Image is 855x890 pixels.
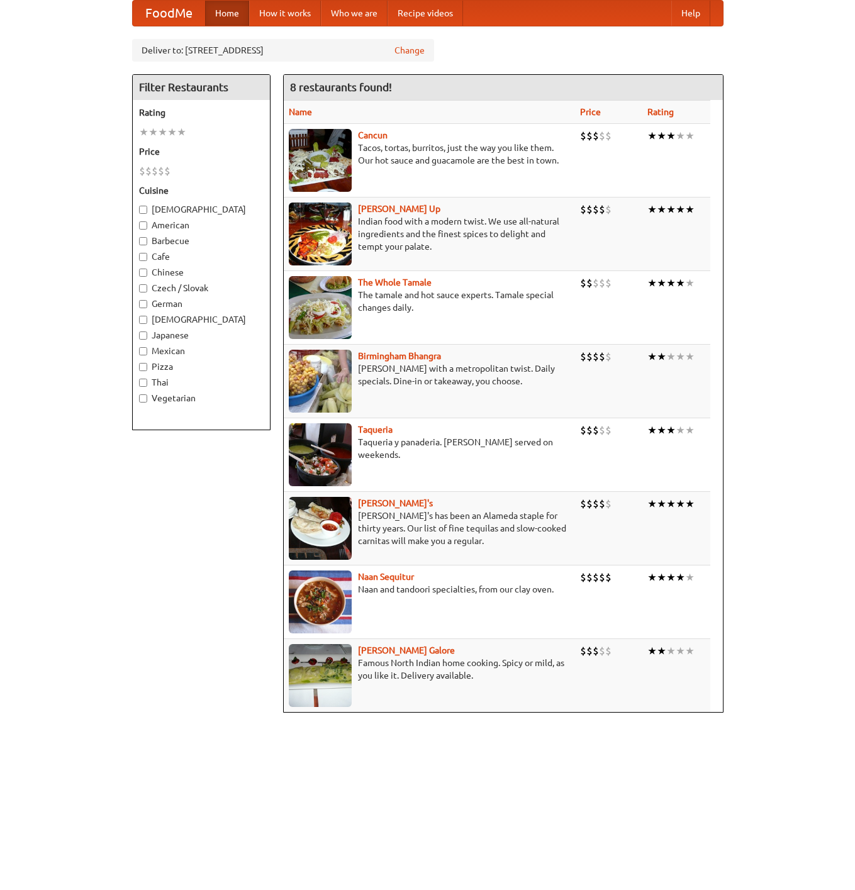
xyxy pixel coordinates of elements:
[593,570,599,584] li: $
[177,125,186,139] li: ★
[685,497,695,511] li: ★
[647,644,657,658] li: ★
[289,129,352,192] img: cancun.jpg
[685,570,695,584] li: ★
[676,203,685,216] li: ★
[657,497,666,511] li: ★
[139,376,264,389] label: Thai
[358,645,455,655] a: [PERSON_NAME] Galore
[605,644,612,658] li: $
[289,497,352,560] img: pedros.jpg
[666,570,676,584] li: ★
[593,129,599,143] li: $
[599,644,605,658] li: $
[139,345,264,357] label: Mexican
[685,350,695,364] li: ★
[358,572,414,582] a: Naan Sequitur
[139,184,264,197] h5: Cuisine
[167,125,177,139] li: ★
[289,203,352,265] img: curryup.jpg
[321,1,388,26] a: Who we are
[593,276,599,290] li: $
[666,350,676,364] li: ★
[139,284,147,292] input: Czech / Slovak
[676,497,685,511] li: ★
[249,1,321,26] a: How it works
[139,347,147,355] input: Mexican
[139,300,147,308] input: German
[647,350,657,364] li: ★
[586,644,593,658] li: $
[657,423,666,437] li: ★
[205,1,249,26] a: Home
[580,107,601,117] a: Price
[599,276,605,290] li: $
[289,423,352,486] img: taqueria.jpg
[139,394,147,403] input: Vegetarian
[289,289,570,314] p: The tamale and hot sauce experts. Tamale special changes daily.
[139,203,264,216] label: [DEMOGRAPHIC_DATA]
[593,497,599,511] li: $
[139,331,147,340] input: Japanese
[139,235,264,247] label: Barbecue
[605,350,612,364] li: $
[605,497,612,511] li: $
[647,276,657,290] li: ★
[139,221,147,230] input: American
[289,350,352,413] img: bhangra.jpg
[289,657,570,682] p: Famous North Indian home cooking. Spicy or mild, as you like it. Delivery available.
[289,583,570,596] p: Naan and tandoori specialties, from our clay oven.
[676,276,685,290] li: ★
[139,206,147,214] input: [DEMOGRAPHIC_DATA]
[139,316,147,324] input: [DEMOGRAPHIC_DATA]
[158,125,167,139] li: ★
[289,570,352,633] img: naansequitur.jpg
[605,276,612,290] li: $
[676,350,685,364] li: ★
[152,164,158,178] li: $
[289,509,570,547] p: [PERSON_NAME]'s has been an Alameda staple for thirty years. Our list of fine tequilas and slow-c...
[139,266,264,279] label: Chinese
[139,219,264,231] label: American
[164,164,170,178] li: $
[289,215,570,253] p: Indian food with a modern twist. We use all-natural ingredients and the finest spices to delight ...
[132,39,434,62] div: Deliver to: [STREET_ADDRESS]
[358,204,440,214] a: [PERSON_NAME] Up
[599,497,605,511] li: $
[139,379,147,387] input: Thai
[139,269,147,277] input: Chinese
[676,423,685,437] li: ★
[599,203,605,216] li: $
[593,423,599,437] li: $
[580,129,586,143] li: $
[657,203,666,216] li: ★
[139,360,264,373] label: Pizza
[133,1,205,26] a: FoodMe
[685,203,695,216] li: ★
[657,570,666,584] li: ★
[139,392,264,404] label: Vegetarian
[139,106,264,119] h5: Rating
[593,203,599,216] li: $
[139,363,147,371] input: Pizza
[586,497,593,511] li: $
[139,282,264,294] label: Czech / Slovak
[580,350,586,364] li: $
[666,203,676,216] li: ★
[676,644,685,658] li: ★
[358,498,433,508] a: [PERSON_NAME]'s
[647,497,657,511] li: ★
[139,145,264,158] h5: Price
[580,276,586,290] li: $
[289,276,352,339] img: wholetamale.jpg
[647,107,674,117] a: Rating
[139,313,264,326] label: [DEMOGRAPHIC_DATA]
[685,423,695,437] li: ★
[599,350,605,364] li: $
[139,253,147,261] input: Cafe
[605,423,612,437] li: $
[580,203,586,216] li: $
